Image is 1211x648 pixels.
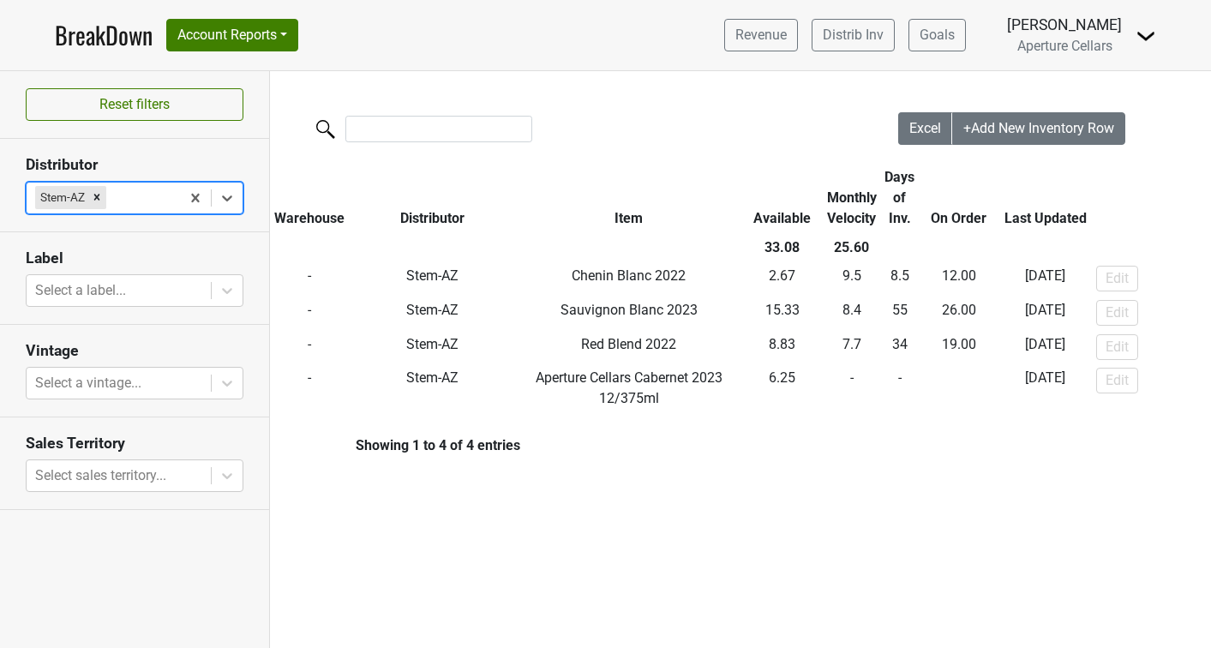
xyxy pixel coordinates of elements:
h3: Distributor [26,156,243,174]
td: Stem-AZ [349,330,516,364]
th: Item: activate to sort column ascending [516,163,742,233]
th: Distributor: activate to sort column ascending [349,163,516,233]
h3: Sales Territory [26,435,243,453]
th: Days of Inv.: activate to sort column ascending [881,163,920,233]
span: Excel [909,120,941,136]
a: Distrib Inv [812,19,895,51]
td: Stem-AZ [349,363,516,413]
td: 34 [881,330,920,364]
td: 9.5 [823,262,881,297]
a: Revenue [724,19,798,51]
td: 2.67 [742,262,823,297]
td: Stem-AZ [349,296,516,330]
td: 8.4 [823,296,881,330]
td: 8.5 [881,262,920,297]
button: +Add New Inventory Row [952,112,1125,145]
span: +Add New Inventory Row [963,120,1114,136]
th: Last Updated: activate to sort column ascending [998,163,1091,233]
div: Showing 1 to 4 of 4 entries [270,437,520,453]
td: - [823,363,881,413]
div: Remove Stem-AZ [87,186,106,208]
th: Warehouse: activate to sort column ascending [270,163,349,233]
button: Reset filters [26,88,243,121]
div: Stem-AZ [35,186,87,208]
td: 15.33 [742,296,823,330]
td: [DATE] [998,262,1091,297]
span: Aperture Cellars Cabernet 2023 12/375ml [536,369,722,406]
button: Edit [1096,368,1138,393]
td: - [919,363,998,413]
td: [DATE] [998,363,1091,413]
button: Account Reports [166,19,298,51]
h3: Vintage [26,342,243,360]
td: - [270,262,349,297]
span: Chenin Blanc 2022 [572,267,686,284]
th: Available: activate to sort column ascending [742,163,823,233]
a: BreakDown [55,17,153,53]
td: - [270,363,349,413]
td: - [270,330,349,364]
button: Excel [898,112,953,145]
span: Sauvignon Blanc 2023 [561,302,698,318]
span: Red Blend 2022 [581,336,676,352]
button: Edit [1096,266,1138,291]
th: Monthly Velocity: activate to sort column ascending [823,163,881,233]
td: - [881,363,920,413]
td: Stem-AZ [349,262,516,297]
a: Goals [908,19,966,51]
td: - [919,262,998,297]
td: 7.7 [823,330,881,364]
h3: Label [26,249,243,267]
td: - [919,296,998,330]
td: [DATE] [998,296,1091,330]
span: Aperture Cellars [1017,38,1112,54]
td: - [270,296,349,330]
td: 8.83 [742,330,823,364]
td: 55 [881,296,920,330]
td: 6.25 [742,363,823,413]
button: Edit [1096,300,1138,326]
th: On Order: activate to sort column ascending [919,163,998,233]
button: Edit [1096,334,1138,360]
div: [PERSON_NAME] [1007,14,1122,36]
td: [DATE] [998,330,1091,364]
th: 33.08 [742,233,823,262]
td: - [919,330,998,364]
th: 25.60 [823,233,881,262]
img: Dropdown Menu [1136,26,1156,46]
